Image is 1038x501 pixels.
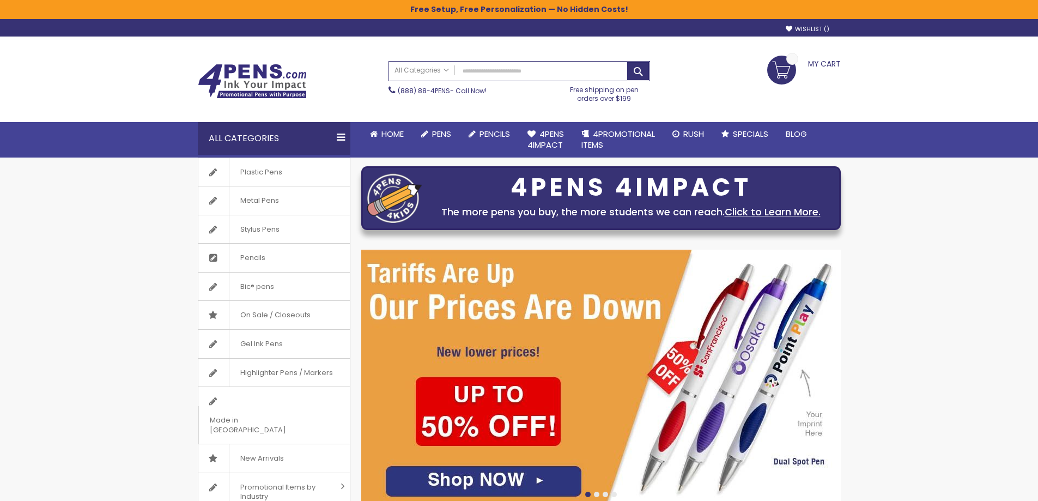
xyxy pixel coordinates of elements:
img: 4Pens Custom Pens and Promotional Products [198,64,307,99]
a: New Arrivals [198,444,350,473]
a: Pens [412,122,460,146]
a: On Sale / Closeouts [198,301,350,329]
span: 4Pens 4impact [527,128,564,150]
a: Metal Pens [198,186,350,215]
a: All Categories [389,62,454,80]
a: Gel Ink Pens [198,330,350,358]
span: Home [381,128,404,140]
div: Free shipping on pen orders over $199 [559,81,650,103]
a: Pencils [198,244,350,272]
span: Made in [GEOGRAPHIC_DATA] [198,406,323,444]
div: All Categories [198,122,350,155]
span: On Sale / Closeouts [229,301,321,329]
a: Plastic Pens [198,158,350,186]
span: Bic® pens [229,273,285,301]
span: Pens [432,128,451,140]
a: Wishlist [786,25,829,33]
div: 4PENS 4IMPACT [427,176,835,199]
span: Blog [786,128,807,140]
span: Gel Ink Pens [229,330,294,358]
a: Stylus Pens [198,215,350,244]
span: Pencils [479,128,510,140]
span: New Arrivals [229,444,295,473]
a: Made in [GEOGRAPHIC_DATA] [198,387,350,444]
span: - Call Now! [398,86,487,95]
span: Stylus Pens [229,215,290,244]
span: Rush [683,128,704,140]
a: Highlighter Pens / Markers [198,359,350,387]
span: Pencils [229,244,276,272]
a: 4PROMOTIONALITEMS [573,122,664,158]
a: Pencils [460,122,519,146]
a: Blog [777,122,816,146]
a: Rush [664,122,713,146]
span: All Categories [394,66,449,75]
img: four_pen_logo.png [367,173,422,223]
a: 4Pens4impact [519,122,573,158]
a: Bic® pens [198,273,350,301]
a: Home [361,122,412,146]
span: Plastic Pens [229,158,293,186]
a: Click to Learn More. [725,205,821,219]
span: Highlighter Pens / Markers [229,359,344,387]
a: Specials [713,122,777,146]
span: Metal Pens [229,186,290,215]
span: Specials [733,128,768,140]
a: (888) 88-4PENS [398,86,450,95]
span: 4PROMOTIONAL ITEMS [581,128,655,150]
div: The more pens you buy, the more students we can reach. [427,204,835,220]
